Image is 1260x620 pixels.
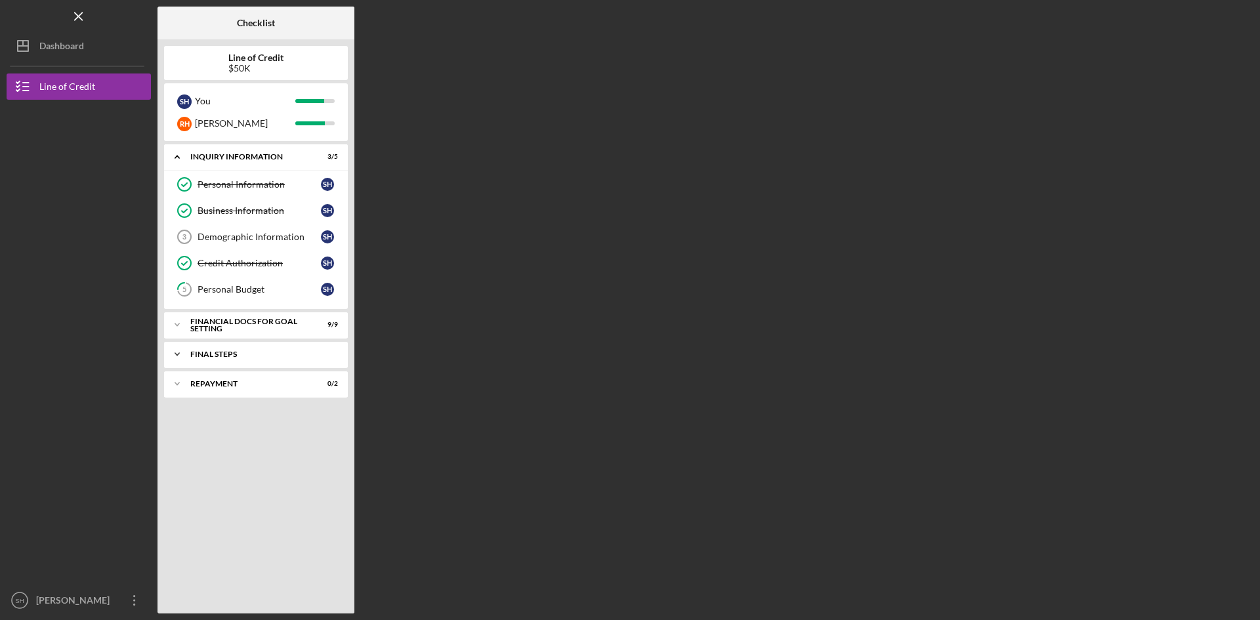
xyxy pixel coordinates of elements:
[182,233,186,241] tspan: 3
[321,204,334,217] div: S H
[171,250,341,276] a: Credit AuthorizationSH
[190,380,305,388] div: Repayment
[228,52,283,63] b: Line of Credit
[198,258,321,268] div: Credit Authorization
[314,153,338,161] div: 3 / 5
[7,73,151,100] button: Line of Credit
[228,63,283,73] div: $50K
[177,94,192,109] div: S H
[39,73,95,103] div: Line of Credit
[39,33,84,62] div: Dashboard
[195,90,295,112] div: You
[7,587,151,613] button: SH[PERSON_NAME]
[198,179,321,190] div: Personal Information
[321,257,334,270] div: S H
[171,224,341,250] a: 3Demographic InformationSH
[182,285,186,294] tspan: 5
[198,284,321,295] div: Personal Budget
[321,178,334,191] div: S H
[190,350,331,358] div: FINAL STEPS
[171,171,341,197] a: Personal InformationSH
[314,321,338,329] div: 9 / 9
[15,597,24,604] text: SH
[321,283,334,296] div: S H
[237,18,275,28] b: Checklist
[198,232,321,242] div: Demographic Information
[190,153,305,161] div: INQUIRY INFORMATION
[177,117,192,131] div: R H
[190,318,305,333] div: Financial Docs for Goal Setting
[171,276,341,302] a: 5Personal BudgetSH
[171,197,341,224] a: Business InformationSH
[195,112,295,134] div: [PERSON_NAME]
[314,380,338,388] div: 0 / 2
[33,587,118,617] div: [PERSON_NAME]
[198,205,321,216] div: Business Information
[7,33,151,59] button: Dashboard
[321,230,334,243] div: S H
